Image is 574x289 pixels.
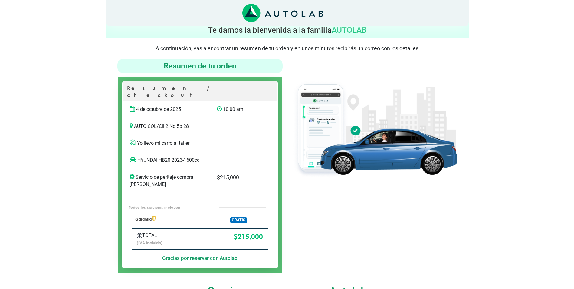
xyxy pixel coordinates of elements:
p: A continuación, vas a encontrar un resumen de tu orden y en unos minutos recibirás un correo con ... [106,45,469,51]
p: Garantía [135,216,208,222]
small: (IVA incluido) [137,240,162,245]
span: AUTOLAB [332,25,366,35]
h5: Gracias por reservar con Autolab [132,255,268,261]
p: Resumen / checkout [127,85,273,101]
p: 10:00 am [217,106,258,113]
p: HYUNDAI HB20 2023-1600cc [130,157,258,164]
img: Autobooking-Iconos-23.png [137,233,142,238]
p: $ 215,000 [193,232,263,242]
p: Servicio de peritaje compra [PERSON_NAME] [130,174,208,188]
h4: Resumen de tu orden [120,61,280,71]
p: AUTO COL / Cll 2 No 5b 28 [130,123,271,130]
p: 4 de octubre de 2025 [130,106,208,113]
span: GRATIS [230,217,247,223]
a: Link al sitio de autolab [242,10,323,16]
p: Todos los servicios incluyen [129,204,206,210]
p: TOTAL [137,232,184,239]
p: Yo llevo mi carro al taller [130,140,271,147]
p: $ 215,000 [217,174,258,181]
